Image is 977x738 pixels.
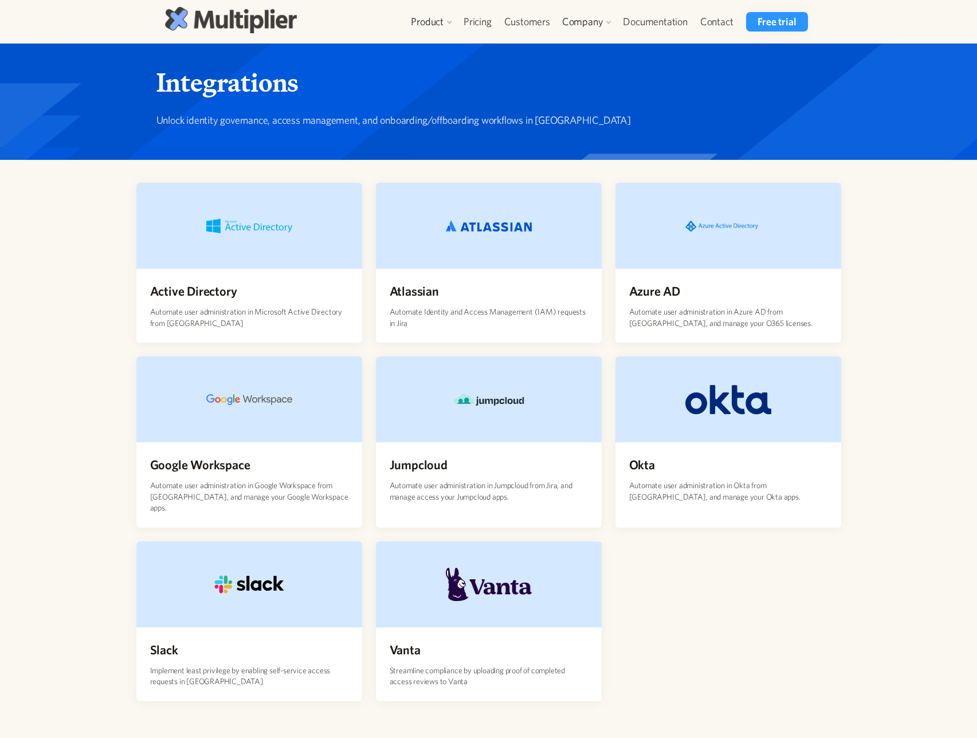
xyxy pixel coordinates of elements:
[150,456,250,474] h4: Google Workspace
[150,282,237,300] h4: Active Directory
[629,282,680,300] h4: Azure AD
[411,15,444,29] div: Product
[498,12,556,32] a: Customers
[694,12,740,32] a: Contact
[615,356,841,528] a: OktaOktaAutomate user administration in Okta from [GEOGRAPHIC_DATA], and manage your Okta apps.
[390,478,588,503] p: Automate user administration in Jumpcloud from Jira, and manage access your Jumpcloud apps.
[617,12,693,32] a: Documentation
[376,183,602,343] a: AtlassianAtlassianAutomate Identity and Access Management (IAM) requests in Jira
[405,12,457,32] div: Product
[206,219,292,233] img: Active Directory
[746,12,807,32] a: Free trial
[446,221,532,231] img: Atlassian
[390,664,588,688] p: Streamline compliance by uploading proof of completed access reviews to Vanta
[615,183,841,343] a: Azure ADAzure ADAutomate user administration in Azure AD from [GEOGRAPHIC_DATA], and manage your ...
[150,641,178,659] h4: Slack
[156,112,813,128] p: Unlock identity governance, access management, and onboarding/offboarding workflows in [GEOGRAPHI...
[446,388,532,411] img: Jumpcloud
[446,568,532,601] img: Vanta
[629,305,827,329] p: Automate user administration in Azure AD from [GEOGRAPHIC_DATA], and manage your O365 licenses.
[150,305,348,329] p: Automate user administration in Microsoft Active Directory from [GEOGRAPHIC_DATA]
[376,356,602,528] a: JumpcloudJumpcloudAutomate user administration in Jumpcloud from Jira, and manage access your Jum...
[206,394,292,405] img: Google Workspace
[629,456,655,474] h4: Okta
[156,66,813,99] h1: Integrations
[562,15,603,29] div: Company
[457,12,498,32] a: Pricing
[150,478,348,514] p: Automate user administration in Google Workspace from [GEOGRAPHIC_DATA], and manage your Google W...
[390,456,448,474] h4: Jumpcloud
[150,664,348,688] p: Implement least privilege by enabling self-service access requests in [GEOGRAPHIC_DATA]
[629,478,827,503] p: Automate user administration in Okta from [GEOGRAPHIC_DATA], and manage your Okta apps.
[136,356,362,528] a: Google WorkspaceGoogle WorkspaceAutomate user administration in Google Workspace from [GEOGRAPHIC...
[376,541,602,701] a: VantaVantaStreamline compliance by uploading proof of completed access reviews to Vanta
[136,541,362,701] a: SlackSlackImplement least privilege by enabling self-service access requests in [GEOGRAPHIC_DATA]
[685,213,771,239] img: Azure AD
[390,641,421,659] h4: Vanta
[685,385,771,414] img: Okta
[390,305,588,329] p: Automate Identity and Access Management (IAM) requests in Jira
[206,567,292,602] img: Slack
[556,12,617,32] div: Company
[390,282,439,300] h4: Atlassian
[136,183,362,343] a: Active DirectoryActive DirectoryAutomate user administration in Microsoft Active Directory from [...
